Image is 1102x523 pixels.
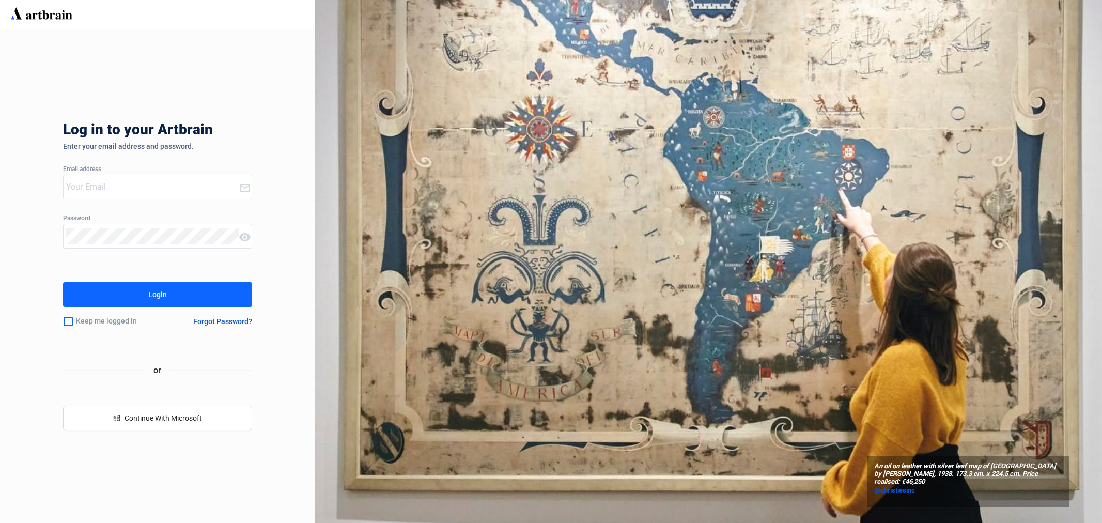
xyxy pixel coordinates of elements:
[874,485,1062,496] a: @christiesinc
[113,414,120,422] span: windows
[63,142,252,150] div: Enter your email address and password.
[63,121,373,142] div: Log in to your Artbrain
[148,286,167,303] div: Login
[193,317,252,326] div: Forgot Password?
[874,463,1062,486] span: An oil on leather with silver leaf map of [GEOGRAPHIC_DATA] by [PERSON_NAME], 1938. 173.3 cm. x 2...
[874,486,915,494] span: @christiesinc
[145,364,169,377] span: or
[63,311,167,332] div: Keep me logged in
[125,414,202,422] span: Continue With Microsoft
[63,166,252,173] div: Email address
[66,179,239,195] input: Your Email
[63,215,252,222] div: Password
[63,406,252,430] button: windowsContinue With Microsoft
[63,282,252,307] button: Login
